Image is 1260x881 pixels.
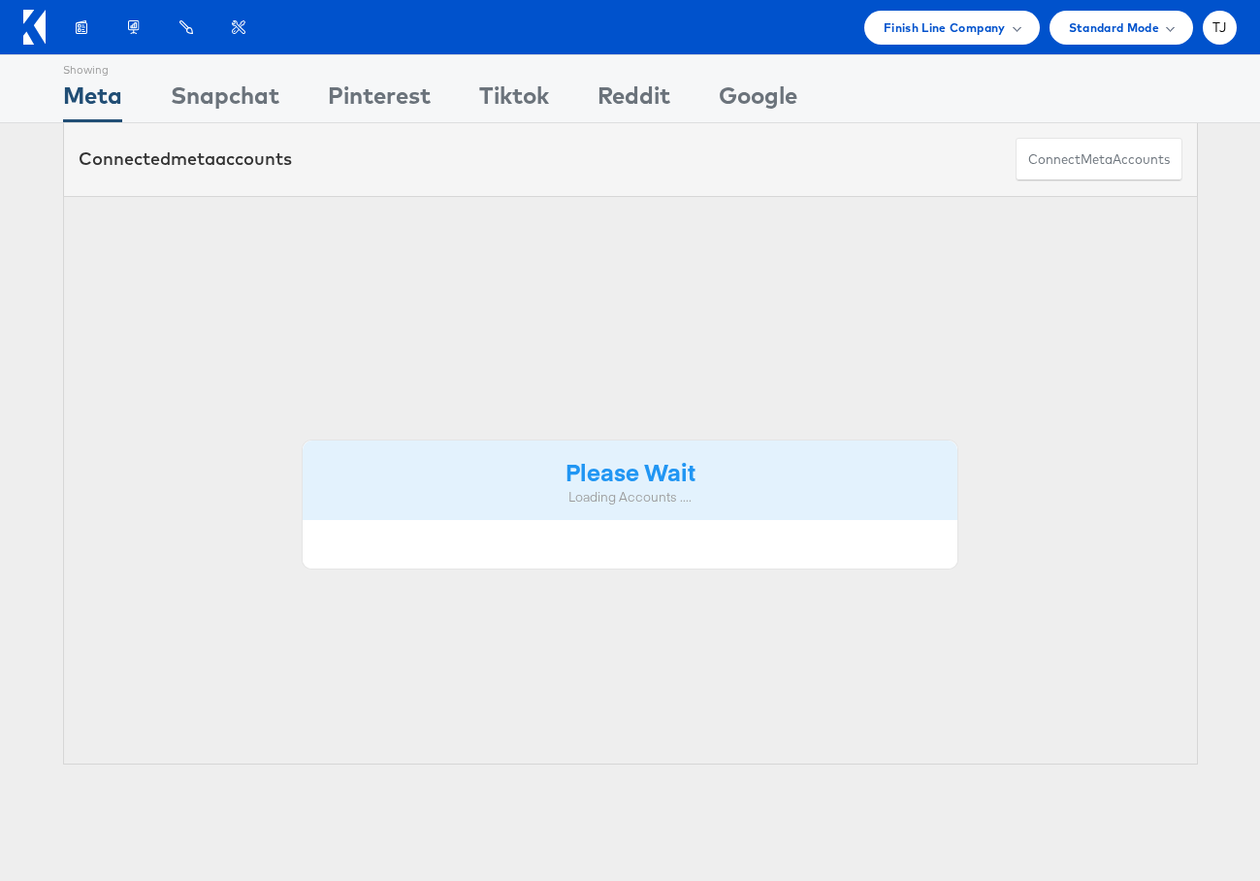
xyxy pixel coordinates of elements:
div: Loading Accounts .... [317,488,944,506]
div: Connected accounts [79,147,292,172]
div: Showing [63,55,122,79]
div: Pinterest [328,79,431,122]
span: meta [171,147,215,170]
div: Google [719,79,797,122]
span: Finish Line Company [884,17,1006,38]
span: meta [1081,150,1113,169]
span: Standard Mode [1069,17,1159,38]
div: Reddit [598,79,670,122]
span: TJ [1212,21,1227,34]
button: ConnectmetaAccounts [1016,138,1182,181]
div: Tiktok [479,79,549,122]
div: Snapchat [171,79,279,122]
div: Meta [63,79,122,122]
strong: Please Wait [565,455,695,487]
